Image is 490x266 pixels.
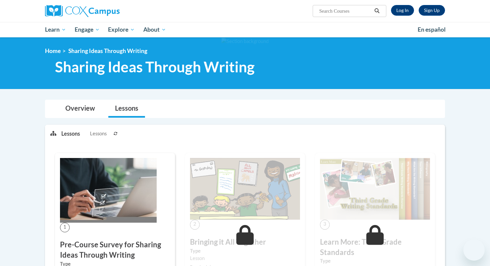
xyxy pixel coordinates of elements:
[61,130,80,137] p: Lessons
[413,23,450,37] a: En español
[55,58,255,76] span: Sharing Ideas Through Writing
[320,220,330,229] span: 3
[75,26,100,34] span: Engage
[320,237,430,258] h3: Learn More: Third Grade Standards
[90,130,107,137] span: Lessons
[60,158,157,223] img: Course Image
[190,237,300,247] h3: Bringing it All Together
[190,158,300,220] img: Course Image
[190,247,300,255] label: Type
[139,22,170,37] a: About
[190,220,200,229] span: 2
[108,26,135,34] span: Explore
[60,223,70,232] span: 1
[45,5,120,17] img: Cox Campus
[35,22,455,37] div: Main menu
[41,22,70,37] a: Learn
[68,47,147,54] span: Sharing Ideas Through Writing
[59,100,102,118] a: Overview
[108,100,145,118] a: Lessons
[463,239,485,261] iframe: Button to launch messaging window
[419,5,445,16] a: Register
[104,22,139,37] a: Explore
[45,47,61,54] a: Home
[221,38,269,45] img: Section background
[320,257,430,265] label: Type
[60,240,170,260] h3: Pre-Course Survey for Sharing Ideas Through Writing
[45,26,66,34] span: Learn
[45,5,172,17] a: Cox Campus
[320,158,430,220] img: Course Image
[143,26,166,34] span: About
[372,7,382,15] button: Search
[190,255,300,262] div: Lesson
[70,22,104,37] a: Engage
[418,26,446,33] span: En español
[319,7,372,15] input: Search Courses
[391,5,414,16] a: Log In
